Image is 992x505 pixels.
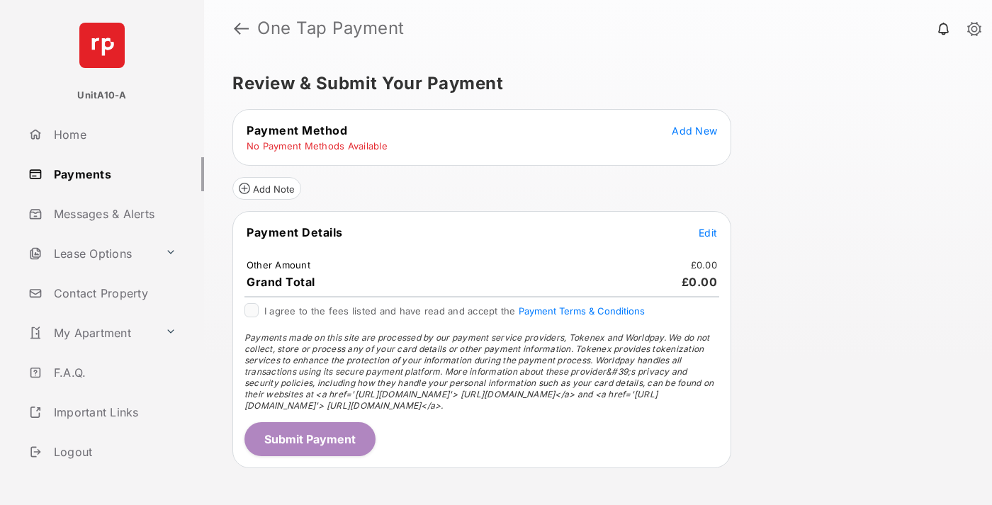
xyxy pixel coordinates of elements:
[246,259,311,271] td: Other Amount
[264,305,645,317] span: I agree to the fees listed and have read and accept the
[23,197,204,231] a: Messages & Alerts
[23,276,204,310] a: Contact Property
[257,20,405,37] strong: One Tap Payment
[79,23,125,68] img: svg+xml;base64,PHN2ZyB4bWxucz0iaHR0cDovL3d3dy53My5vcmcvMjAwMC9zdmciIHdpZHRoPSI2NCIgaGVpZ2h0PSI2NC...
[23,118,204,152] a: Home
[23,395,182,429] a: Important Links
[699,227,717,239] span: Edit
[23,435,204,469] a: Logout
[672,123,717,137] button: Add New
[247,123,347,137] span: Payment Method
[23,356,204,390] a: F.A.Q.
[23,157,204,191] a: Payments
[77,89,126,103] p: UnitA10-A
[244,332,714,411] span: Payments made on this site are processed by our payment service providers, Tokenex and Worldpay. ...
[690,259,718,271] td: £0.00
[682,275,718,289] span: £0.00
[247,275,315,289] span: Grand Total
[672,125,717,137] span: Add New
[244,422,376,456] button: Submit Payment
[23,237,159,271] a: Lease Options
[519,305,645,317] button: I agree to the fees listed and have read and accept the
[232,177,301,200] button: Add Note
[699,225,717,239] button: Edit
[232,75,952,92] h5: Review & Submit Your Payment
[23,316,159,350] a: My Apartment
[247,225,343,239] span: Payment Details
[246,140,388,152] td: No Payment Methods Available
